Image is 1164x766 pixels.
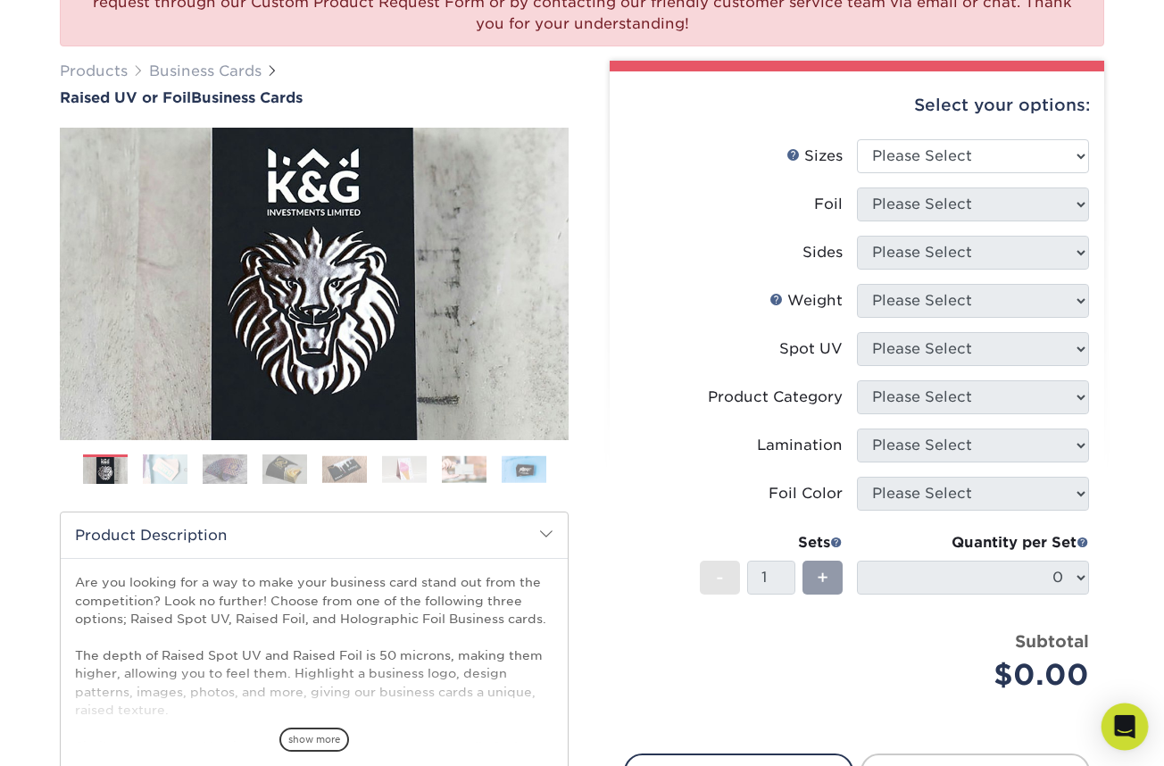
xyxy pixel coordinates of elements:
[1015,631,1089,651] strong: Subtotal
[149,62,262,79] a: Business Cards
[279,728,349,752] span: show more
[60,62,128,79] a: Products
[83,448,128,493] img: Business Cards 01
[757,435,843,456] div: Lamination
[60,89,191,106] span: Raised UV or Foil
[1102,704,1149,751] div: Open Intercom Messenger
[857,532,1089,554] div: Quantity per Set
[769,290,843,312] div: Weight
[700,532,843,554] div: Sets
[262,454,307,485] img: Business Cards 04
[814,194,843,215] div: Foil
[786,146,843,167] div: Sizes
[769,483,843,504] div: Foil Color
[624,71,1090,139] div: Select your options:
[60,29,569,538] img: Raised UV or Foil 01
[442,455,486,483] img: Business Cards 07
[61,512,568,558] h2: Product Description
[143,454,187,485] img: Business Cards 02
[779,338,843,360] div: Spot UV
[382,455,427,483] img: Business Cards 06
[322,455,367,483] img: Business Cards 05
[203,454,247,485] img: Business Cards 03
[817,564,828,591] span: +
[802,242,843,263] div: Sides
[60,89,569,106] a: Raised UV or FoilBusiness Cards
[708,387,843,408] div: Product Category
[60,89,569,106] h1: Business Cards
[870,654,1089,696] div: $0.00
[502,455,546,483] img: Business Cards 08
[4,712,152,760] iframe: Google Customer Reviews
[716,564,724,591] span: -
